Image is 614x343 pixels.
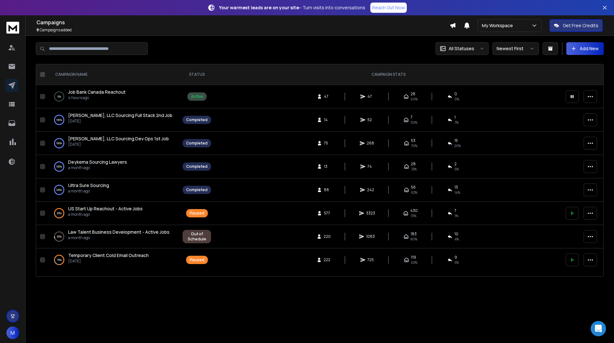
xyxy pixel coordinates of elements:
[411,91,415,97] span: 28
[57,233,62,240] p: 93 %
[68,119,172,124] p: [DATE]
[68,229,169,235] a: Law Talent Business Development - Active Jobs
[492,42,539,55] button: Newest First
[454,143,461,148] span: 20 %
[68,112,172,119] a: [PERSON_NAME], LLC Sourcing Full Stack 2nd Job
[454,120,459,125] span: 7 %
[56,117,62,123] p: 100 %
[449,45,474,52] p: All Statuses
[411,185,416,190] span: 56
[411,143,417,148] span: 70 %
[324,141,330,146] span: 75
[68,259,149,264] p: [DATE]
[68,252,149,258] span: Temporary Client Cold Email Outreach
[411,167,417,172] span: 72 %
[454,260,459,265] span: 5 %
[410,213,416,218] span: 73 %
[68,89,126,95] a: Job Bank Canada Reachout
[186,164,208,169] div: Completed
[48,64,179,85] th: CAMPAIGN NAME
[411,255,416,260] span: 119
[454,231,458,237] span: 10
[56,187,62,193] p: 100 %
[57,210,62,216] p: 93 %
[68,182,109,188] span: Ultra Sure Sourcing
[68,159,127,165] a: Deykema Sourcing Lawyers
[367,257,374,262] span: 725
[48,178,179,202] td: 100%Ultra Sure Sourcinga month ago
[410,208,418,213] span: 430
[454,138,458,143] span: 15
[36,27,450,33] p: Campaigns added
[68,136,169,142] a: [PERSON_NAME], LLC Sourcing Dev Ops 1st Job
[48,108,179,132] td: 100%[PERSON_NAME], LLC Sourcing Full Stack 2nd Job[DATE]
[56,163,62,170] p: 100 %
[186,231,208,242] div: Out of Schedule
[367,164,374,169] span: 74
[367,94,374,99] span: 47
[68,206,143,212] span: US Start Up Reachout - Active Jobs
[57,257,62,263] p: 79 %
[411,97,418,102] span: 60 %
[48,85,179,108] td: 0%Job Bank Canada Reachout4 hours ago
[68,189,109,194] p: a month ago
[6,326,19,339] button: M
[36,19,450,26] h1: Campaigns
[68,212,143,217] p: a month ago
[190,257,204,262] div: Paused
[68,235,169,240] p: a month ago
[186,117,208,122] div: Completed
[411,190,417,195] span: 62 %
[549,19,603,32] button: Get Free Credits
[411,260,417,265] span: 62 %
[324,94,330,99] span: 47
[36,27,39,33] span: 8
[454,237,459,242] span: 4 %
[324,211,330,216] span: 577
[563,22,598,29] p: Get Free Credits
[48,225,179,248] td: 93%Law Talent Business Development - Active Jobsa month ago
[566,42,604,55] button: Add New
[411,115,413,120] span: 7
[411,231,417,237] span: 183
[48,132,179,155] td: 100%[PERSON_NAME], LLC Sourcing Dev Ops 1st Job[DATE]
[454,213,458,218] span: 1 %
[367,187,374,192] span: 242
[411,161,416,167] span: 28
[367,117,374,122] span: 52
[48,248,179,272] td: 79%Temporary Client Cold Email Outreach[DATE]
[324,257,330,262] span: 222
[370,3,407,13] a: Reach Out Now
[367,141,374,146] span: 268
[186,187,208,192] div: Completed
[6,22,19,34] img: logo
[190,211,204,216] div: Paused
[48,155,179,178] td: 100%Deykema Sourcing Lawyersa month ago
[219,4,365,11] p: – Turn visits into conversations
[591,321,606,336] div: Open Intercom Messenger
[372,4,405,11] p: Reach Out Now
[324,117,330,122] span: 14
[324,164,330,169] span: 13
[454,161,457,167] span: 2
[186,141,208,146] div: Completed
[68,165,127,170] p: a month ago
[56,140,62,146] p: 100 %
[324,187,330,192] span: 88
[454,190,460,195] span: 14 %
[454,255,457,260] span: 9
[191,94,203,99] div: Active
[411,120,417,125] span: 50 %
[482,22,516,29] p: My Workspace
[454,91,457,97] span: 0
[411,138,415,143] span: 53
[179,64,215,85] th: STATUS
[366,234,375,239] span: 1083
[454,208,456,213] span: 7
[68,112,172,118] span: [PERSON_NAME], LLC Sourcing Full Stack 2nd Job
